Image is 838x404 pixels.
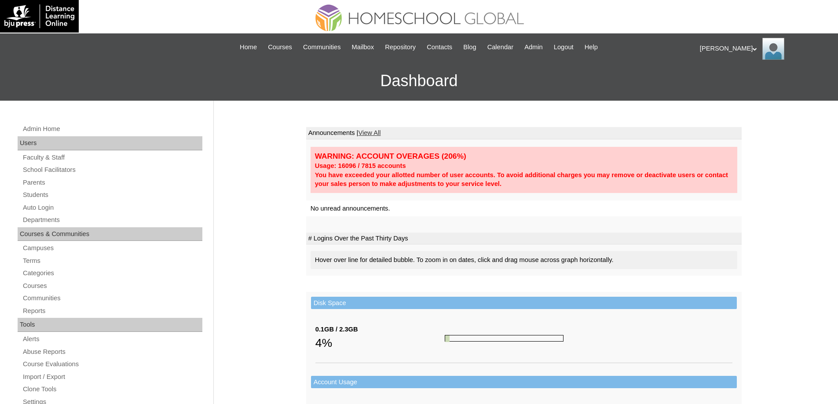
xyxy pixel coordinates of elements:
[22,371,202,382] a: Import / Export
[22,124,202,135] a: Admin Home
[22,177,202,188] a: Parents
[459,42,480,52] a: Blog
[315,325,445,334] div: 0.1GB / 2.3GB
[22,268,202,279] a: Categories
[18,227,202,241] div: Courses & Communities
[315,151,733,161] div: WARNING: ACCOUNT OVERAGES (206%)
[352,42,374,52] span: Mailbox
[22,280,202,291] a: Courses
[422,42,457,52] a: Contacts
[303,42,341,52] span: Communities
[524,42,543,52] span: Admin
[22,215,202,226] a: Departments
[306,127,742,139] td: Announcements |
[22,384,202,395] a: Clone Tools
[268,42,292,52] span: Courses
[22,152,202,163] a: Faculty & Staff
[22,306,202,317] a: Reports
[311,251,737,269] div: Hover over line for detailed bubble. To zoom in on dates, click and drag mouse across graph horiz...
[463,42,476,52] span: Blog
[22,189,202,200] a: Students
[263,42,296,52] a: Courses
[4,4,74,28] img: logo-white.png
[520,42,547,52] a: Admin
[580,42,602,52] a: Help
[427,42,452,52] span: Contacts
[487,42,513,52] span: Calendar
[4,61,834,101] h3: Dashboard
[585,42,598,52] span: Help
[315,171,733,189] div: You have exceeded your allotted number of user accounts. To avoid additional charges you may remo...
[22,202,202,213] a: Auto Login
[483,42,518,52] a: Calendar
[22,243,202,254] a: Campuses
[700,38,829,60] div: [PERSON_NAME]
[311,297,737,309] td: Disk Space
[306,233,742,245] td: # Logins Over the Past Thirty Days
[311,376,737,389] td: Account Usage
[235,42,261,52] a: Home
[22,255,202,266] a: Terms
[549,42,578,52] a: Logout
[348,42,379,52] a: Mailbox
[315,334,445,352] div: 4%
[22,293,202,304] a: Communities
[22,359,202,370] a: Course Evaluations
[306,200,742,217] td: No unread announcements.
[385,42,416,52] span: Repository
[358,129,381,136] a: View All
[299,42,345,52] a: Communities
[18,136,202,150] div: Users
[22,346,202,357] a: Abuse Reports
[22,164,202,175] a: School Facilitators
[762,38,784,60] img: Ariane Ebuen
[18,318,202,332] div: Tools
[315,162,406,169] strong: Usage: 16096 / 7815 accounts
[554,42,574,52] span: Logout
[22,334,202,345] a: Alerts
[240,42,257,52] span: Home
[381,42,420,52] a: Repository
